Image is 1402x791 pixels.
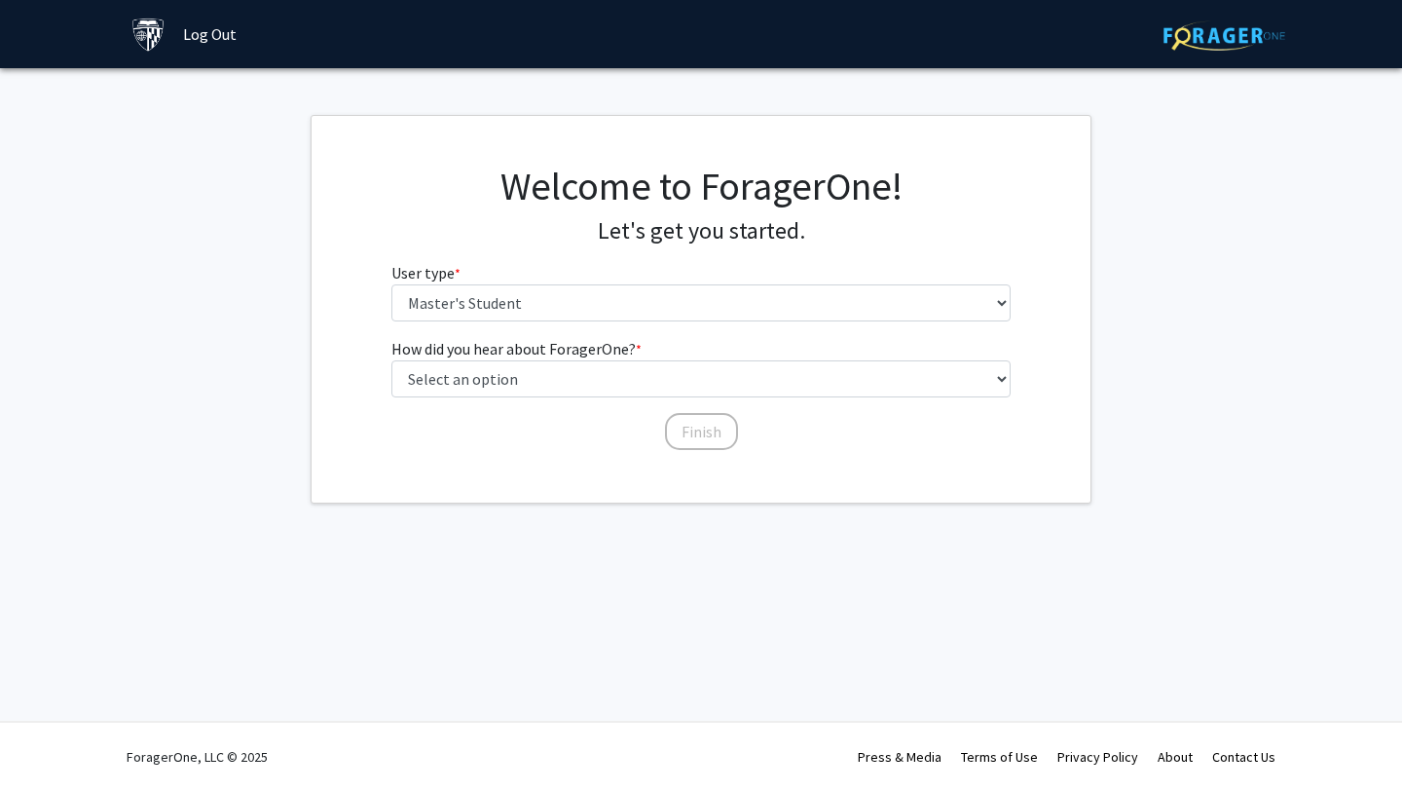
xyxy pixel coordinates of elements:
label: How did you hear about ForagerOne? [391,337,642,360]
a: Contact Us [1212,748,1275,766]
a: Privacy Policy [1057,748,1138,766]
a: Press & Media [858,748,941,766]
label: User type [391,261,461,284]
button: Finish [665,413,738,450]
h1: Welcome to ForagerOne! [391,163,1012,209]
iframe: Chat [15,703,83,776]
div: ForagerOne, LLC © 2025 [127,723,268,791]
img: Johns Hopkins University Logo [131,18,166,52]
h4: Let's get you started. [391,217,1012,245]
a: Terms of Use [961,748,1038,766]
a: About [1158,748,1193,766]
img: ForagerOne Logo [1163,20,1285,51]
